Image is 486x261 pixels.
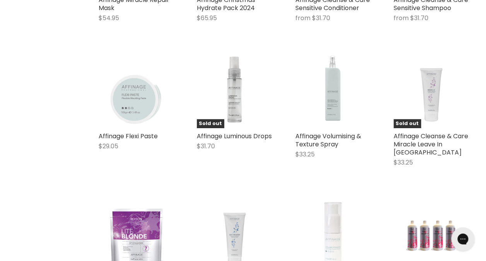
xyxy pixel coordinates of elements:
[295,132,361,149] a: Affinage Volumising & Texture Spray
[99,53,174,128] a: Affinage Flexi Paste
[447,225,478,253] iframe: Gorgias live chat messenger
[312,14,330,22] span: $31.70
[99,142,118,151] span: $29.05
[295,150,315,159] span: $33.25
[394,119,421,128] span: Sold out
[295,53,370,128] a: Affinage Volumising & Texture Spray
[394,158,413,167] span: $33.25
[197,132,272,141] a: Affinage Luminous Drops
[99,132,158,141] a: Affinage Flexi Paste
[394,53,469,128] a: Affinage Cleanse & Care Miracle Leave In BalmSold out
[322,53,343,128] img: Affinage Volumising & Texture Spray
[394,53,469,128] img: Affinage Cleanse & Care Miracle Leave In Balm
[394,132,468,157] a: Affinage Cleanse & Care Miracle Leave In [GEOGRAPHIC_DATA]
[99,14,119,22] span: $54.95
[197,14,217,22] span: $65.95
[410,14,428,22] span: $31.70
[99,55,174,126] img: Affinage Flexi Paste
[197,119,224,128] span: Sold out
[197,142,215,151] span: $31.70
[197,53,272,128] a: Affinage Luminous DropsSold out
[295,14,310,22] span: from
[394,14,409,22] span: from
[223,53,246,128] img: Affinage Luminous Drops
